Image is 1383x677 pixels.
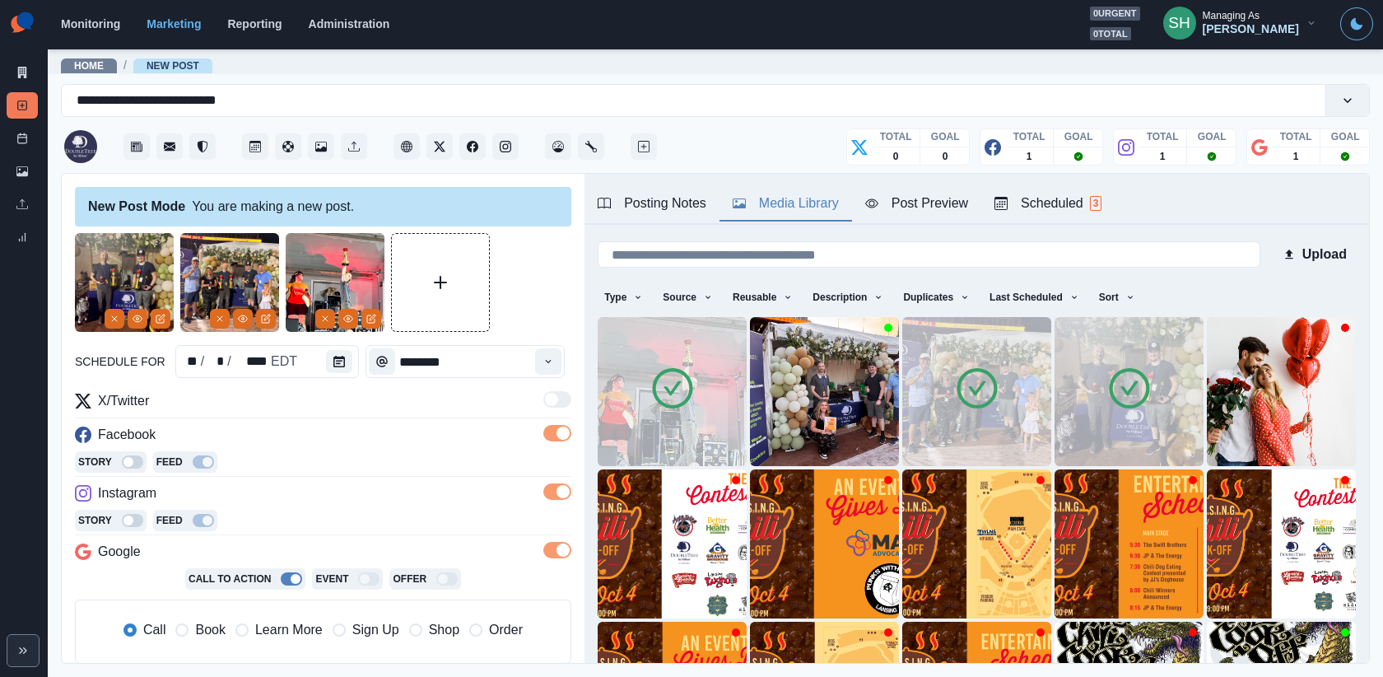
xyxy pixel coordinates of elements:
div: schedule for [206,352,226,371]
img: gliuf8re6jcjcnewepgf [750,317,899,466]
a: New Post [7,92,38,119]
img: lh9zytdvngkfj5ngkm7i [286,233,384,332]
button: Messages [156,133,183,160]
button: Duplicates [896,284,976,310]
div: Media Library [733,194,839,213]
p: 0 [893,149,899,164]
span: 0 total [1090,27,1131,41]
p: X/Twitter [98,391,149,411]
img: e0lko7b2nspmufgi6dgm [1055,469,1204,619]
button: Reviews [189,133,216,160]
img: uiijytur4banovekpyeu [180,233,279,332]
button: Remove [315,309,335,329]
div: / [226,352,232,371]
button: Client Website [393,133,420,160]
p: GOAL [1198,129,1227,144]
button: Last Scheduled [983,284,1086,310]
p: Offer [393,572,426,586]
img: tcr0nt7pmkx6rpyecq0x [1207,469,1356,619]
span: Order [489,620,523,640]
p: Instagram [98,483,156,503]
a: Uploads [7,191,38,217]
span: Book [195,620,225,640]
button: Edit Media [361,309,381,329]
img: yvt8zdrcbfr7lbvrj2w9 [902,469,1051,619]
p: TOTAL [880,129,912,144]
button: View Media [338,309,358,329]
button: Uploads [341,133,367,160]
p: Feed [156,513,183,528]
button: Content Pool [275,133,301,160]
p: 1 [1027,149,1032,164]
button: View Media [128,309,147,329]
div: Post Preview [865,194,968,213]
button: Toggle Mode [1340,7,1373,40]
p: TOTAL [1147,129,1179,144]
button: Edit Media [256,309,276,329]
a: New Post [147,60,199,72]
p: TOTAL [1280,129,1312,144]
label: schedule for [75,353,165,371]
div: Time [366,345,565,378]
button: Administration [578,133,604,160]
button: Instagram [492,133,519,160]
button: Reusable [726,284,799,310]
button: Twitter [426,133,453,160]
span: Sign Up [352,620,399,640]
div: You are making a new post. [75,187,571,226]
div: schedule for [175,345,359,378]
div: Scheduled [994,194,1101,213]
button: Time [369,348,395,375]
a: Marketing Summary [7,59,38,86]
span: / [123,57,127,74]
img: wfmdiox7if2gkm8q1udy [75,233,174,332]
button: Type [598,284,650,310]
button: Sort [1092,284,1142,310]
div: schedule for [269,352,299,371]
p: Event [315,572,348,586]
p: Google [98,542,141,562]
p: 1 [1293,149,1299,164]
span: Call [143,620,166,640]
a: Administration [309,17,390,30]
div: Date [179,352,299,371]
button: View Media [233,309,253,329]
button: Source [656,284,719,310]
p: GOAL [931,129,960,144]
div: schedule for [233,352,269,371]
a: Stream [123,133,150,160]
a: Reporting [227,17,282,30]
span: 3 [1090,196,1102,211]
p: Facebook [98,425,156,445]
p: 0 [943,149,948,164]
img: kwyszvtmqrv7pydffz3p [598,469,747,619]
button: Facebook [459,133,486,160]
button: Dashboard [545,133,571,160]
p: Feed [156,455,183,469]
p: TOTAL [1013,129,1045,144]
div: schedule for [179,352,199,371]
img: lh9zytdvngkfj5ngkm7i [598,317,747,466]
a: Monitoring [61,17,120,30]
div: / [199,352,206,371]
p: Call To Action [189,572,271,586]
a: Post Schedule [7,125,38,152]
div: Sara Haas [1168,3,1190,43]
button: Edit Media [151,309,170,329]
button: Create New Post [631,133,657,160]
p: Story [78,513,112,528]
a: Media Library [7,158,38,184]
p: GOAL [1331,129,1360,144]
button: Expand [7,634,40,667]
button: Remove [105,309,124,329]
a: Review Summary [7,224,38,250]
